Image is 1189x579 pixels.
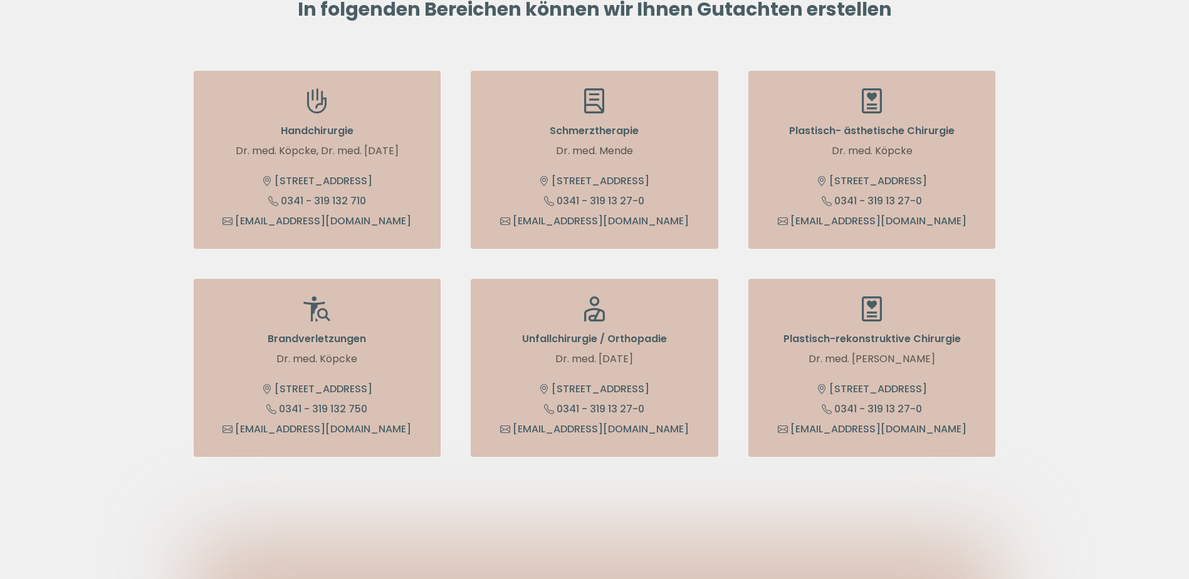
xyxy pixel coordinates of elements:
[488,352,701,367] p: Dr. med. [DATE]
[500,214,689,229] a: [EMAIL_ADDRESS][DOMAIN_NAME]
[539,174,649,189] a: [STREET_ADDRESS]
[262,174,372,189] a: [STREET_ADDRESS]
[211,331,424,347] p: Brandverletzungen
[266,402,367,417] a: 0341 - 319 132 750
[262,382,372,397] a: [STREET_ADDRESS]
[268,194,366,209] a: 0341 - 319 132 710
[766,123,978,138] p: Plastisch- ästhetische Chirurgie
[223,214,411,229] a: [EMAIL_ADDRESS][DOMAIN_NAME]
[544,194,644,209] a: 0341 - 319 13 27-0
[544,402,644,417] a: 0341 - 319 13 27-0
[211,352,424,367] p: Dr. med. Köpcke
[778,214,966,229] a: [EMAIL_ADDRESS][DOMAIN_NAME]
[500,422,689,437] a: [EMAIL_ADDRESS][DOMAIN_NAME]
[778,422,966,437] a: [EMAIL_ADDRESS][DOMAIN_NAME]
[488,123,701,138] p: Schmerztherapie
[488,331,701,347] p: Unfallchirurgie / Orthopadie
[539,382,649,397] a: [STREET_ADDRESS]
[211,143,424,159] p: Dr. med. Köpcke, Dr. med. [DATE]
[822,402,922,417] a: 0341 - 319 13 27-0
[766,352,978,367] p: Dr. med. [PERSON_NAME]
[822,194,922,209] a: 0341 - 319 13 27-0
[223,422,411,437] a: [EMAIL_ADDRESS][DOMAIN_NAME]
[766,143,978,159] p: Dr. med. Köpcke
[281,123,354,138] strong: Handchirurgie
[766,331,978,347] p: Plastisch-rekonstruktive Chirurgie
[817,174,927,189] a: [STREET_ADDRESS]
[488,143,701,159] p: Dr. med. Mende
[817,382,927,397] a: [STREET_ADDRESS]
